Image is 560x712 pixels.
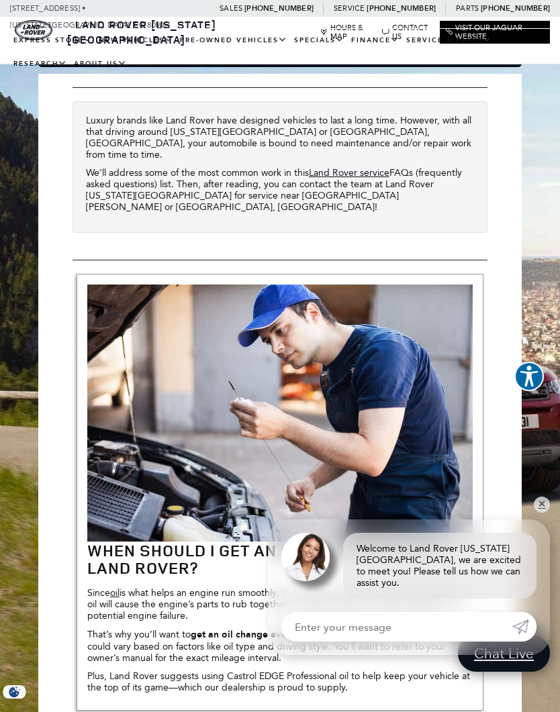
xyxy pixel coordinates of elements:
[512,612,536,642] a: Submit
[281,612,512,642] input: Enter your message
[86,115,475,160] p: Luxury brands like Land Rover have designed vehicles to last a long time. However, with all that ...
[87,587,473,621] p: Since is what helps an engine run smoothly, it’s crucial to replace it regularly. Dark, dirty oil...
[367,3,436,13] a: [PHONE_NUMBER]
[343,533,536,599] div: Welcome to Land Rover [US_STATE][GEOGRAPHIC_DATA], we are excited to meet you! Please tell us how...
[10,4,168,30] a: [STREET_ADDRESS] • [US_STATE][GEOGRAPHIC_DATA], CO 80905
[191,628,385,641] strong: get an oil change every 5,000 to 7,500 miles
[87,540,443,578] strong: When Should I Get an Oil Change for My Land Rover?
[244,3,314,13] a: [PHONE_NUMBER]
[403,29,495,52] a: Service & Parts
[348,29,403,52] a: Finance
[87,285,473,542] img: Land Rover Oil Change
[71,52,130,76] a: About Us
[514,362,544,394] aside: Accessibility Help Desk
[86,167,475,213] p: We’ll address some of the most common work in this FAQs (frequently asked questions) list. Then, ...
[15,20,52,40] a: land-rover
[67,17,216,47] a: Land Rover [US_STATE][GEOGRAPHIC_DATA]
[309,167,389,179] a: Land Rover service
[281,533,330,581] img: Agent profile photo
[95,29,177,52] a: New Vehicles
[87,670,473,693] p: Plus, Land Rover suggests using Castrol EDGE Professional oil to help keep your vehicle at the to...
[110,587,120,599] a: oil
[514,362,544,391] button: Explore your accessibility options
[382,23,433,41] a: Contact Us
[15,20,52,40] img: Land Rover
[291,29,348,52] a: Specials
[10,52,71,76] a: Research
[177,29,291,52] a: Pre-Owned Vehicles
[320,23,375,41] a: Hours & Map
[87,628,473,664] p: That’s why you’ll want to . Of course, this could vary based on factors like oil type and driving...
[10,29,550,76] nav: Main Navigation
[446,23,544,41] a: Visit Our Jaguar Website
[10,29,95,52] a: EXPRESS STORE
[481,3,550,13] a: [PHONE_NUMBER]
